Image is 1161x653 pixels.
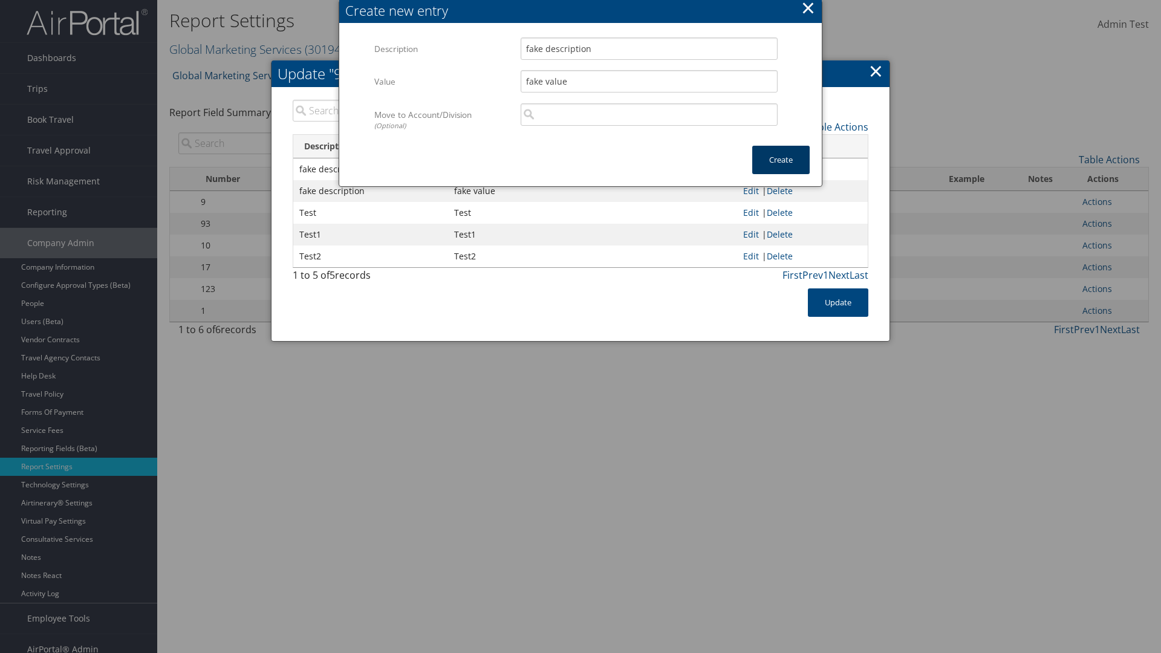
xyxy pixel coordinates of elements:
td: | [737,224,868,245]
td: Test2 [293,245,448,267]
td: Test1 [448,224,547,245]
div: Create new entry [345,1,822,20]
div: (Optional) [374,121,512,131]
label: Value [374,70,512,93]
span: 5 [330,268,335,282]
th: Description: activate to sort column descending [293,135,448,158]
button: Create [752,146,810,174]
a: Prev [802,268,823,282]
a: Delete [767,250,793,262]
label: Description [374,37,512,60]
a: Table Actions [807,120,868,134]
a: Delete [767,185,793,197]
a: × [869,59,883,83]
td: Test2 [448,245,547,267]
a: Next [828,268,850,282]
td: fake description [293,158,448,180]
div: 1 to 5 of records [293,268,423,288]
label: Move to Account/Division [374,103,512,137]
td: Test [293,202,448,224]
h2: Update "9: Test" Values [272,60,889,87]
a: Edit [743,250,759,262]
td: | [737,245,868,267]
td: fake description [293,180,448,202]
a: 1 [823,268,828,282]
a: Last [850,268,868,282]
td: fake value [448,180,547,202]
a: First [782,268,802,282]
a: Edit [743,229,759,240]
td: Test1 [293,224,448,245]
input: Search [293,100,423,122]
button: Update [808,288,868,317]
td: | [737,180,868,202]
a: Edit [743,185,759,197]
td: | [737,202,868,224]
a: Edit [743,207,759,218]
a: Delete [767,207,793,218]
a: Delete [767,229,793,240]
td: Test [448,202,547,224]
